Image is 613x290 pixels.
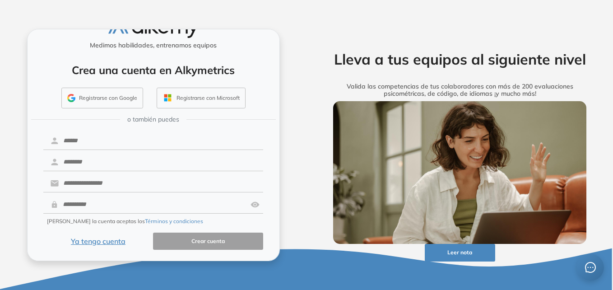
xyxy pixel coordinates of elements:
[31,42,276,49] h5: Medimos habilidades, entrenamos equipos
[163,93,173,103] img: OUTLOOK_ICON
[319,83,601,98] h5: Valida las competencias de tus colaboradores con más de 200 evaluaciones psicométricas, de código...
[61,88,143,108] button: Registrarse con Google
[157,88,246,108] button: Registrarse con Microsoft
[47,217,203,225] span: [PERSON_NAME] la cuenta aceptas los
[251,196,260,213] img: asd
[67,94,75,102] img: GMAIL_ICON
[127,115,179,124] span: o también puedes
[39,64,268,77] h4: Crea una cuenta en Alkymetrics
[425,244,495,262] button: Leer nota
[585,262,596,273] span: message
[319,51,601,68] h2: Lleva a tus equipos al siguiente nivel
[145,217,203,225] button: Términos y condiciones
[43,233,153,250] button: Ya tengo cuenta
[153,233,263,250] button: Crear cuenta
[333,101,587,244] img: img-more-info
